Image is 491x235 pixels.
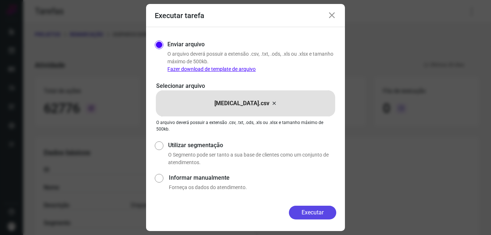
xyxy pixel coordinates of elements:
p: O arquivo deverá possuir a extensão .csv, .txt, .ods, .xls ou .xlsx e tamanho máximo de 500kb. [167,50,336,73]
button: Executar [289,206,336,219]
a: Fazer download de template de arquivo [167,66,256,72]
p: Selecionar arquivo [156,82,335,90]
label: Informar manualmente [169,174,336,182]
p: [MEDICAL_DATA].csv [214,99,269,108]
label: Utilizar segmentação [168,141,336,150]
h3: Executar tarefa [155,11,204,20]
p: Forneça os dados do atendimento. [169,184,336,191]
p: O arquivo deverá possuir a extensão .csv, .txt, .ods, .xls ou .xlsx e tamanho máximo de 500kb. [156,119,335,132]
label: Enviar arquivo [167,40,205,49]
p: O Segmento pode ser tanto a sua base de clientes como um conjunto de atendimentos. [168,151,336,166]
